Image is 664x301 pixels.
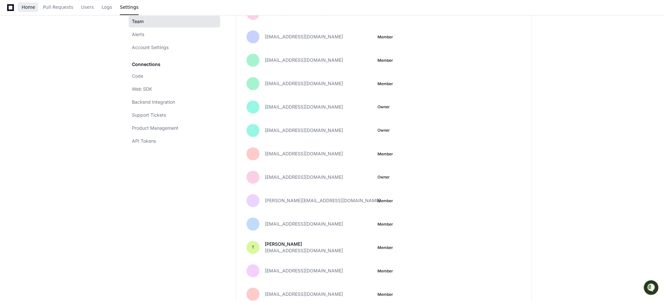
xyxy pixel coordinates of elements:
span: Web SDK [132,86,152,92]
a: Team [129,16,220,27]
button: Member [377,245,393,250]
span: Product Management [132,125,178,131]
a: Support Tickets [129,109,220,121]
span: Team [132,18,144,25]
span: Settings [120,5,138,9]
a: Backend Integration [129,96,220,108]
span: Account Settings [132,44,169,51]
span: [EMAIL_ADDRESS][DOMAIN_NAME] [265,291,343,297]
span: [EMAIL_ADDRESS][DOMAIN_NAME] [265,174,343,180]
button: Member [377,58,393,63]
span: API Tokens [132,138,156,144]
span: [EMAIL_ADDRESS][DOMAIN_NAME] [265,104,343,110]
button: Member [377,198,393,203]
span: Owner [377,128,390,133]
button: Member [377,151,393,157]
a: Alerts [129,29,220,40]
span: [EMAIL_ADDRESS][DOMAIN_NAME] [265,150,343,157]
span: [EMAIL_ADDRESS][DOMAIN_NAME] [265,268,343,274]
span: Code [132,73,143,79]
span: Support Tickets [132,112,166,118]
h1: T [252,245,254,250]
button: Member [377,81,393,86]
span: Owner [377,175,390,180]
span: Pull Requests [43,5,73,9]
div: We're available if you need us! [22,55,82,60]
div: Welcome [6,26,118,36]
span: [PERSON_NAME][EMAIL_ADDRESS][DOMAIN_NAME] [265,197,380,204]
span: [EMAIL_ADDRESS][DOMAIN_NAME] [265,57,343,63]
img: 1756235613930-3d25f9e4-fa56-45dd-b3ad-e072dfbd1548 [6,48,18,60]
a: Account Settings [129,42,220,53]
span: [EMAIL_ADDRESS][DOMAIN_NAME] [265,247,343,254]
span: [EMAIL_ADDRESS][DOMAIN_NAME] [265,33,343,40]
button: Member [377,222,393,227]
a: Code [129,70,220,82]
a: Web SDK [129,83,220,95]
span: Logs [102,5,112,9]
span: [EMAIL_ADDRESS][DOMAIN_NAME] [265,221,343,227]
span: Home [22,5,35,9]
button: Member [377,34,393,40]
iframe: Open customer support [643,280,661,297]
a: API Tokens [129,135,220,147]
span: Users [81,5,94,9]
span: Owner [377,104,390,110]
span: Pylon [65,68,79,73]
a: Powered byPylon [46,68,79,73]
p: [PERSON_NAME] [265,241,343,247]
img: PlayerZero [6,7,19,20]
span: Backend Integration [132,99,175,105]
div: Start new chat [22,48,107,55]
a: Product Management [129,122,220,134]
span: [EMAIL_ADDRESS][DOMAIN_NAME] [265,80,343,87]
button: Member [377,268,393,274]
span: [EMAIL_ADDRESS][DOMAIN_NAME] [265,127,343,134]
span: Alerts [132,31,144,38]
button: Member [377,292,393,297]
button: Start new chat [110,50,118,58]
